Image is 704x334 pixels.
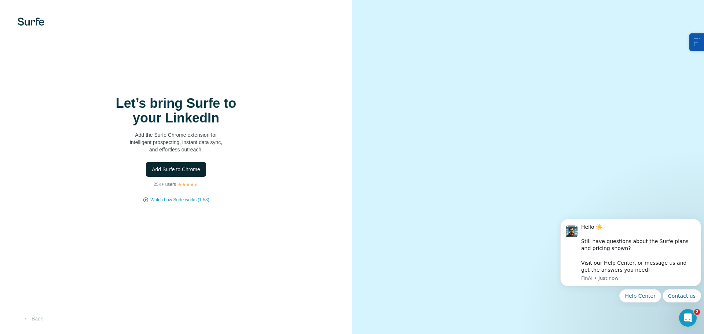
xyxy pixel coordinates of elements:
[154,181,176,188] p: 25K+ users
[150,197,209,203] button: Watch how Surfe works (1:58)
[177,182,198,187] img: Rating Stars
[694,309,700,315] span: 2
[557,212,704,307] iframe: Intercom notifications message
[152,166,200,173] span: Add Surfe to Chrome
[103,131,249,153] p: Add the Surfe Chrome extension for intelligent prospecting, instant data sync, and effortless out...
[679,309,697,327] iframe: Intercom live chat
[146,162,206,177] button: Add Surfe to Chrome
[103,96,249,125] h1: Let’s bring Surfe to your LinkedIn
[18,312,48,325] button: Back
[18,18,44,26] img: Surfe's logo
